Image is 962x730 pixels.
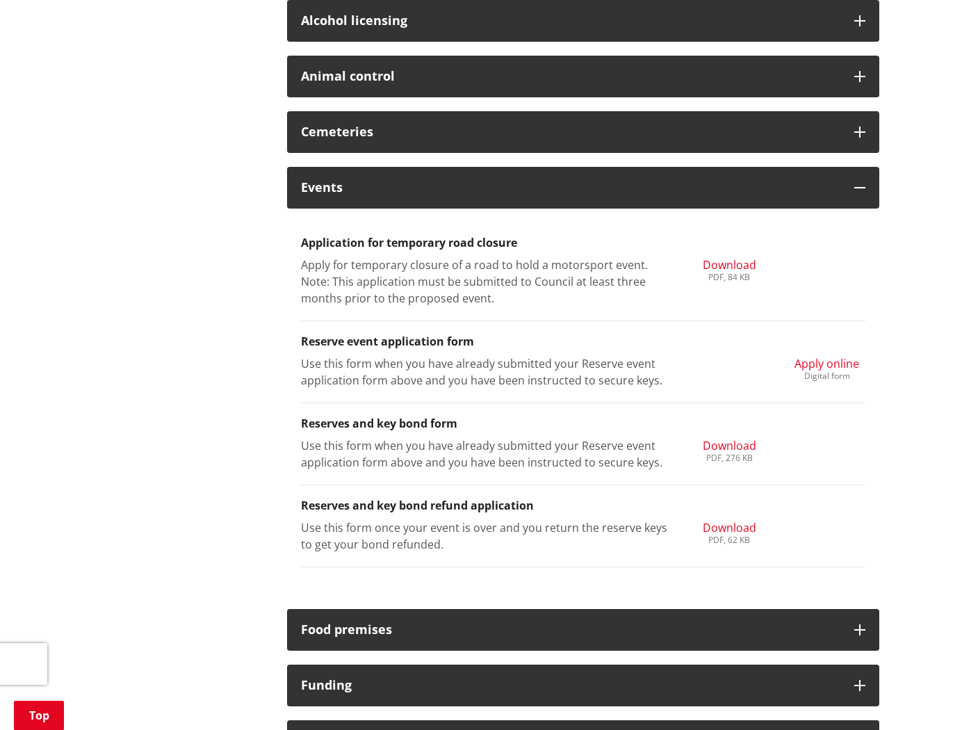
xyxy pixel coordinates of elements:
iframe: Messenger Launcher [898,672,948,722]
div: PDF, 84 KB [703,273,756,282]
h3: Application for temporary road closure [301,236,865,250]
p: Use this form when you have already submitted your Reserve event application form above and you h... [301,355,670,389]
h3: Animal control [301,70,840,83]
p: Use this form once your event is over and you return the reserve keys to get your bond refunded. [301,519,670,553]
h3: Reserve event application form [301,335,865,348]
a: Download PDF, 276 KB [703,437,756,462]
a: Download PDF, 84 KB [703,257,756,282]
div: PDF, 62 KB [703,536,756,544]
a: Download PDF, 62 KB [703,519,756,544]
h3: Reserves and key bond form [301,417,865,430]
h3: Reserves and key bond refund application [301,499,865,512]
div: Digital form [794,372,859,380]
h3: Alcohol licensing [301,14,840,28]
h3: Cemeteries [301,125,840,139]
h3: Food premises [301,623,840,637]
span: Download [703,438,756,453]
span: Apply online [794,356,859,371]
span: Download [703,520,756,535]
a: Apply online Digital form [794,355,859,380]
div: PDF, 276 KB [703,454,756,462]
a: Top [14,701,64,730]
h3: Events [301,181,840,195]
span: Download [703,257,756,273]
p: Apply for temporary closure of a road to hold a motorsport event. Note: This application must be ... [301,257,670,307]
h3: Funding [301,679,840,692]
p: Use this form when you have already submitted your Reserve event application form above and you h... [301,437,670,471]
